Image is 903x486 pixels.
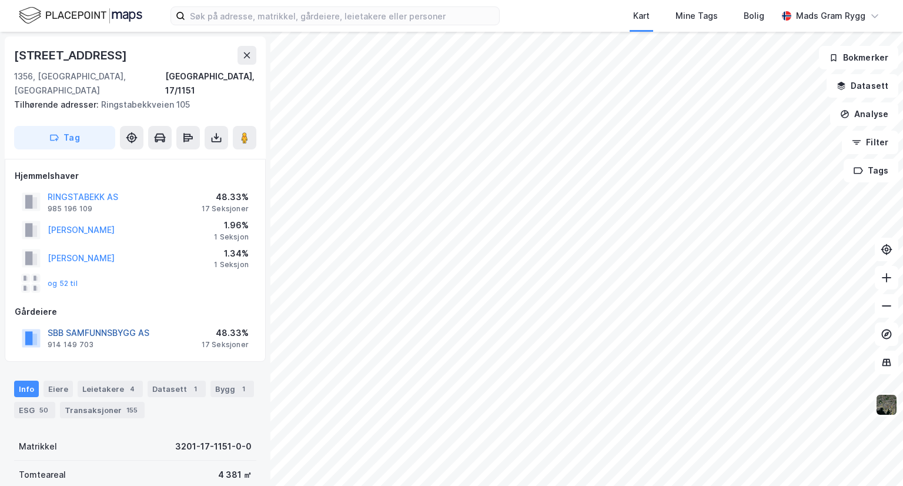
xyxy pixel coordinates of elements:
[14,402,55,418] div: ESG
[14,99,101,109] span: Tilhørende adresser:
[214,232,249,242] div: 1 Seksjon
[210,381,254,397] div: Bygg
[218,468,252,482] div: 4 381 ㎡
[744,9,764,23] div: Bolig
[844,430,903,486] iframe: Chat Widget
[14,46,129,65] div: [STREET_ADDRESS]
[202,340,249,349] div: 17 Seksjoner
[44,381,73,397] div: Eiere
[842,131,898,154] button: Filter
[827,74,898,98] button: Datasett
[214,247,249,261] div: 1.34%
[19,468,66,482] div: Tomteareal
[796,9,865,23] div: Mads Gram Rygg
[875,394,898,416] img: 9k=
[14,98,247,112] div: Ringstabekkveien 105
[675,9,718,23] div: Mine Tags
[37,404,51,416] div: 50
[165,69,256,98] div: [GEOGRAPHIC_DATA], 17/1151
[14,381,39,397] div: Info
[124,404,140,416] div: 155
[60,402,145,418] div: Transaksjoner
[15,169,256,183] div: Hjemmelshaver
[126,383,138,395] div: 4
[78,381,143,397] div: Leietakere
[148,381,206,397] div: Datasett
[844,430,903,486] div: Kontrollprogram for chat
[48,340,93,349] div: 914 149 703
[202,190,249,204] div: 48.33%
[819,46,898,69] button: Bokmerker
[48,204,92,214] div: 985 196 109
[189,383,201,395] div: 1
[830,102,898,126] button: Analyse
[175,440,252,454] div: 3201-17-1151-0-0
[844,159,898,182] button: Tags
[15,305,256,319] div: Gårdeiere
[14,69,165,98] div: 1356, [GEOGRAPHIC_DATA], [GEOGRAPHIC_DATA]
[185,7,499,25] input: Søk på adresse, matrikkel, gårdeiere, leietakere eller personer
[214,218,249,232] div: 1.96%
[202,204,249,214] div: 17 Seksjoner
[19,440,57,454] div: Matrikkel
[238,383,249,395] div: 1
[633,9,650,23] div: Kart
[214,260,249,269] div: 1 Seksjon
[19,5,142,26] img: logo.f888ab2527a4732fd821a326f86c7f29.svg
[202,326,249,340] div: 48.33%
[14,126,115,149] button: Tag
